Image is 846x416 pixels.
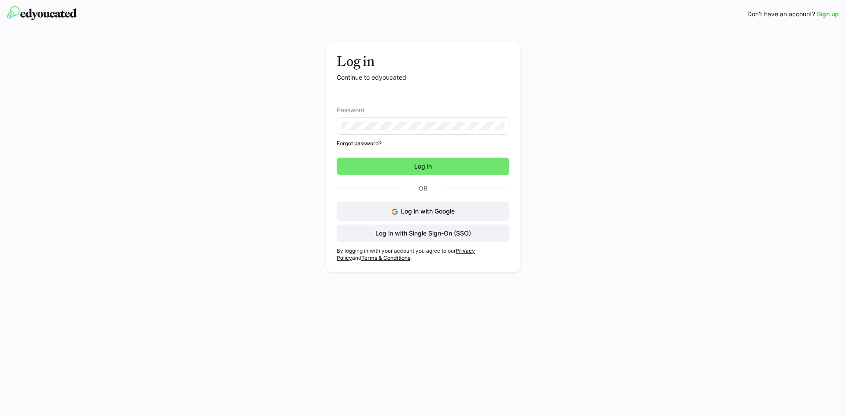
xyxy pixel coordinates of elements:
[337,53,509,70] h3: Log in
[337,107,365,114] span: Password
[413,162,433,171] span: Log in
[7,6,77,20] img: edyoucated
[337,140,509,147] a: Forgot password?
[401,207,455,215] span: Log in with Google
[337,225,509,242] button: Log in with Single Sign-On (SSO)
[337,247,475,261] a: Privacy Policy
[337,73,509,82] p: Continue to edyoucated
[337,202,509,221] button: Log in with Google
[401,182,445,195] p: Or
[361,254,410,261] a: Terms & Conditions
[337,247,509,261] p: By logging in with your account you agree to our and .
[747,10,815,18] span: Don't have an account?
[337,158,509,175] button: Log in
[817,10,839,18] a: Sign up
[374,229,472,238] span: Log in with Single Sign-On (SSO)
